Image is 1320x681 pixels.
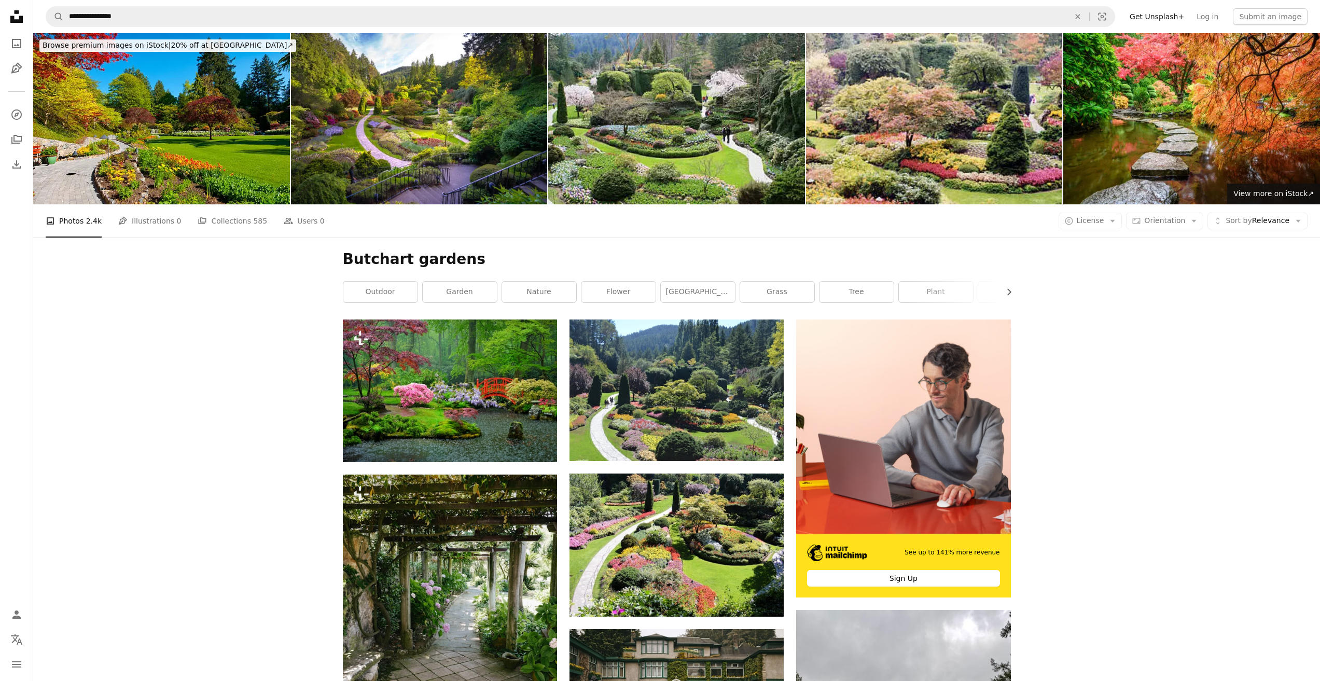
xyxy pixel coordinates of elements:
img: Small bridge in Japanese garden in the rain, Park Clingendael, The Hague, Netherlands [343,319,557,462]
a: Photos [6,33,27,54]
a: See up to 141% more revenueSign Up [796,319,1010,597]
span: License [1077,216,1104,225]
a: outdoor [343,282,418,302]
a: Get Unsplash+ [1123,8,1190,25]
span: 0 [320,215,325,227]
a: Log in [1190,8,1225,25]
span: 20% off at [GEOGRAPHIC_DATA] ↗ [43,41,293,49]
span: Orientation [1144,216,1185,225]
a: bc [978,282,1052,302]
a: Illustrations 0 [118,204,181,238]
form: Find visuals sitewide [46,6,1115,27]
a: Users 0 [284,204,325,238]
img: Colorful Garden in the Spring - Butchart [33,33,290,204]
a: garden [423,282,497,302]
a: Collections [6,129,27,150]
a: Log in / Sign up [6,604,27,625]
span: Relevance [1226,216,1289,226]
span: Browse premium images on iStock | [43,41,171,49]
img: Butchart Gardens 2 [806,33,1063,204]
a: Illustrations [6,58,27,79]
a: plant [899,282,973,302]
a: flower [581,282,656,302]
img: file-1690386555781-336d1949dad1image [807,545,867,561]
a: Browse premium images on iStock|20% off at [GEOGRAPHIC_DATA]↗ [33,33,302,58]
button: Orientation [1126,213,1203,229]
button: Submit an image [1233,8,1308,25]
img: Beautiful Butchart Gardens Victoria In The Spring [548,33,805,204]
a: Small bridge in Japanese garden in the rain, Park Clingendael, The Hague, Netherlands [343,386,557,395]
button: Visual search [1090,7,1115,26]
a: Collections 585 [198,204,267,238]
a: a lush green park filled with lots of trees and flowers [569,385,784,395]
h1: Butchart gardens [343,250,1011,269]
a: a stone walkway with a bench and flowers [343,613,557,622]
span: 0 [177,215,182,227]
button: Clear [1066,7,1089,26]
span: 585 [253,215,267,227]
a: View more on iStock↗ [1227,184,1320,204]
button: Language [6,629,27,650]
span: Sort by [1226,216,1252,225]
a: tree [819,282,894,302]
div: Sign Up [807,570,999,587]
a: Download History [6,154,27,175]
button: License [1059,213,1122,229]
img: Japanese Maple in autumn, Butchart Gardens, Victoria, Vancouver Island, BC Canada [1063,33,1320,204]
button: Search Unsplash [46,7,64,26]
img: a lush green park filled with lots of trees and flowers [569,319,784,462]
img: Sunken garden at Butchart Gardens [291,33,548,204]
a: grass [740,282,814,302]
img: file-1722962848292-892f2e7827caimage [796,319,1010,534]
button: Sort byRelevance [1207,213,1308,229]
a: [GEOGRAPHIC_DATA] [661,282,735,302]
span: See up to 141% more revenue [905,548,999,557]
a: a garden with many different types of flowers [569,540,784,549]
img: a garden with many different types of flowers [569,474,784,616]
a: nature [502,282,576,302]
button: scroll list to the right [999,282,1011,302]
span: View more on iStock ↗ [1233,189,1314,198]
button: Menu [6,654,27,675]
a: Explore [6,104,27,125]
